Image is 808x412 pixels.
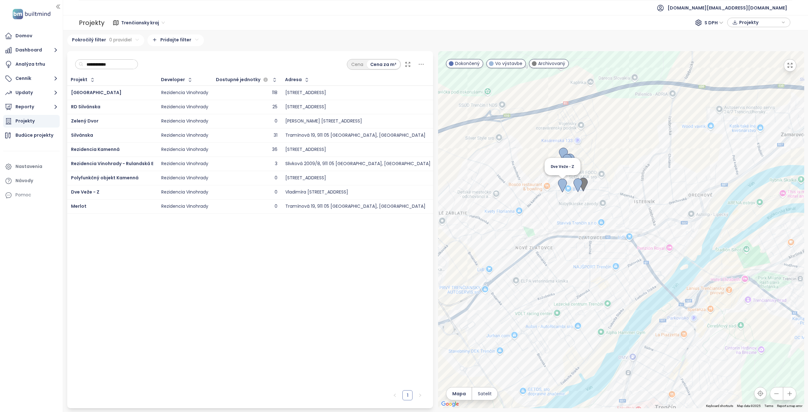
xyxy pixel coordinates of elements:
div: Cena [348,60,367,69]
div: Tramínová 19, 911 05 [GEOGRAPHIC_DATA], [GEOGRAPHIC_DATA] [285,133,425,138]
a: Dve Veže - Z [71,189,99,195]
div: 0 [275,118,277,124]
div: Návody [15,177,33,185]
a: Terms (opens in new tab) [764,404,773,408]
div: Tramínová 19, 911 05 [GEOGRAPHIC_DATA], [GEOGRAPHIC_DATA] [285,204,425,209]
div: button [731,18,787,27]
img: logo [11,8,52,21]
div: Slivková 2009/8, 911 05 [GEOGRAPHIC_DATA], [GEOGRAPHIC_DATA] [285,161,431,167]
div: Nastavenia [15,163,42,170]
div: Rezidencia Vinohrady [161,204,208,209]
div: Rezidencia Vinohrady [161,90,208,96]
a: Silvánska [71,132,93,138]
a: Polyfunkčný objekt Kamenná [71,175,139,181]
a: Domov [3,30,60,42]
a: Merlot [71,203,86,209]
span: Dostupné jednotky [216,78,260,82]
div: Rezidencia Vinohrady [161,104,208,110]
button: Reporty [3,101,60,113]
div: Adresa [285,78,302,82]
div: Vladimíra [STREET_ADDRESS] [285,189,348,195]
li: Predchádzajúca strana [390,390,400,400]
div: Rezidencia Vinohrady [161,147,208,152]
button: left [390,390,400,400]
button: Mapa [446,387,472,400]
span: Projekty [739,18,780,27]
button: Satelit [472,387,497,400]
a: Budúce projekty [3,129,60,142]
div: 0 [275,189,277,195]
li: 1 [402,390,413,400]
button: Cenník [3,72,60,85]
a: Report a map error [777,404,802,408]
span: Mapa [452,390,466,397]
span: left [393,393,397,397]
span: Dokončený [455,60,480,67]
div: Rezidencia Vinohrady [161,161,208,167]
span: 0 pravidiel [109,36,132,43]
span: Dve Veže - Z [551,164,574,169]
div: Pomoc [3,189,60,201]
div: Cena za m² [367,60,400,69]
a: Nastavenia [3,160,60,173]
img: Google [440,400,460,408]
a: 1 [403,391,412,400]
div: [STREET_ADDRESS] [285,147,326,152]
div: Projekt [71,78,87,82]
div: Domov [15,32,32,40]
div: Pomoc [15,191,31,199]
span: S DPH [704,18,723,27]
a: Analýza trhu [3,58,60,71]
span: right [418,393,422,397]
button: Keyboard shortcuts [706,404,733,408]
div: Projekty [79,16,104,29]
a: Projekty [3,115,60,128]
div: Developer [161,78,185,82]
span: Vo výstavbe [495,60,522,67]
button: right [415,390,425,400]
a: Zelený Dvor [71,118,98,124]
span: [DOMAIN_NAME][EMAIL_ADDRESS][DOMAIN_NAME] [668,0,787,15]
div: [STREET_ADDRESS] [285,104,326,110]
div: Pokročilý filter [67,34,144,46]
span: Map data ©2025 [737,404,761,408]
div: [STREET_ADDRESS] [285,175,326,181]
div: 3 [275,161,277,167]
div: 118 [272,90,277,96]
li: Nasledujúca strana [415,390,425,400]
div: Rezidencia Vinohrady [161,118,208,124]
span: Rezidencia Kamenná [71,146,120,152]
div: 25 [272,104,277,110]
div: Rezidencia Vinohrady [161,133,208,138]
div: Dostupné jednotky [216,76,270,84]
a: [GEOGRAPHIC_DATA] [71,89,122,96]
div: Budúce projekty [15,131,53,139]
div: Analýza trhu [15,60,45,68]
span: Satelit [478,390,492,397]
div: Rezidencia Vinohrady [161,175,208,181]
div: 0 [275,204,277,209]
a: Rezidencia Vinohrady - Rulandská E [71,160,153,167]
div: [PERSON_NAME] [STREET_ADDRESS] [285,118,362,124]
a: RD Silvánska [71,104,100,110]
div: 36 [272,147,277,152]
div: Rezidencia Vinohrady [161,189,208,195]
span: Trenčiansky kraj [121,18,165,27]
div: Projekty [15,117,35,125]
span: Archivovaný [538,60,565,67]
a: Návody [3,175,60,187]
div: Updaty [15,89,33,97]
div: [STREET_ADDRESS] [285,90,326,96]
div: 0 [275,175,277,181]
